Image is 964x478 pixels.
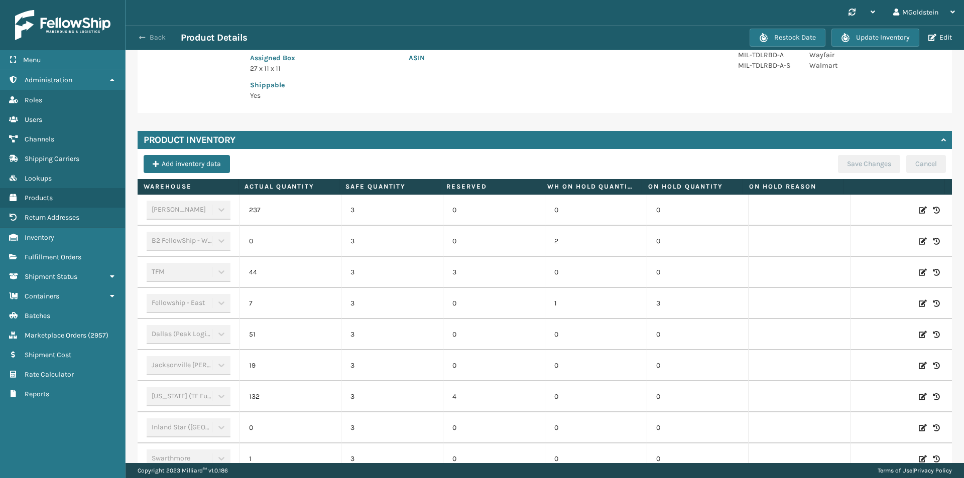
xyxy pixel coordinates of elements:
span: Channels [25,135,54,143]
i: Inventory History [933,392,940,402]
p: 0 [452,330,536,340]
i: Inventory History [933,267,940,277]
i: Edit [919,298,927,308]
td: 0 [545,319,647,350]
a: Terms of Use [878,467,912,474]
i: Edit [919,361,927,371]
td: 0 [545,443,647,474]
p: 0 [452,236,536,246]
p: Shippable [250,80,397,90]
td: 3 [341,319,443,350]
td: 3 [341,195,443,226]
p: 0 [452,298,536,308]
span: Containers [25,292,59,300]
td: 3 [341,443,443,474]
span: Menu [23,56,41,64]
span: Return Addresses [25,213,79,222]
h4: Product Inventory [144,134,235,146]
td: 0 [239,412,341,443]
td: 0 [647,443,749,474]
button: Back [135,33,181,42]
td: 0 [545,412,647,443]
td: 1 [239,443,341,474]
td: 3 [341,288,443,319]
p: 0 [452,423,536,433]
td: 3 [341,257,443,288]
label: Safe Quantity [345,182,434,191]
label: Reserved [446,182,535,191]
span: ( 2957 ) [88,331,108,340]
td: 0 [647,226,749,257]
p: Assigned Box [250,53,397,63]
td: 0 [647,412,749,443]
label: Warehouse [144,182,232,191]
button: Cancel [906,155,946,173]
span: Fulfillment Orders [25,253,81,261]
td: 0 [647,350,749,381]
td: 0 [545,381,647,412]
label: Actual Quantity [245,182,333,191]
td: 0 [647,195,749,226]
td: 2 [545,226,647,257]
td: 3 [647,288,749,319]
td: 0 [239,226,341,257]
td: 3 [341,226,443,257]
p: 4 [452,392,536,402]
i: Edit [919,330,927,340]
td: 0 [647,319,749,350]
span: Products [25,194,53,202]
p: 0 [452,361,536,371]
p: 0 [452,205,536,215]
p: 27 x 11 x 11 [250,63,397,74]
i: Inventory History [933,454,940,464]
p: Walmart [809,60,869,71]
label: WH On hold quantity [547,182,636,191]
i: Edit [919,267,927,277]
button: Edit [925,33,955,42]
i: Edit [919,205,927,215]
button: Restock Date [750,29,825,47]
p: 3 [452,267,536,277]
td: 1 [545,288,647,319]
i: Edit [919,454,927,464]
td: 51 [239,319,341,350]
button: Update Inventory [831,29,919,47]
img: logo [15,10,110,40]
i: Inventory History [933,330,940,340]
button: Add inventory data [144,155,230,173]
i: Inventory History [933,361,940,371]
td: 3 [341,350,443,381]
p: 0 [452,454,536,464]
td: 7 [239,288,341,319]
label: On Hold Quantity [648,182,737,191]
td: 0 [647,381,749,412]
p: Wayfair [809,50,869,60]
td: 132 [239,381,341,412]
span: Roles [25,96,42,104]
span: Shipping Carriers [25,154,79,163]
span: Shipment Cost [25,351,71,359]
span: Rate Calculator [25,370,74,379]
td: 0 [545,350,647,381]
span: Users [25,115,42,124]
span: Lookups [25,174,52,183]
p: MIL-TDLRBD-A [738,50,797,60]
label: On Hold Reason [749,182,837,191]
h3: Product Details [181,32,248,44]
i: Inventory History [933,236,940,246]
div: | [878,463,952,478]
a: Privacy Policy [914,467,952,474]
td: 3 [341,381,443,412]
i: Edit [919,392,927,402]
p: MIL-TDLRBD-A-S [738,60,797,71]
p: ASIN [409,53,714,63]
i: Inventory History [933,423,940,433]
td: 0 [647,257,749,288]
span: Reports [25,390,49,398]
td: 237 [239,195,341,226]
i: Edit [919,236,927,246]
td: 0 [545,257,647,288]
span: Batches [25,311,50,320]
span: Administration [25,76,72,84]
td: 44 [239,257,341,288]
